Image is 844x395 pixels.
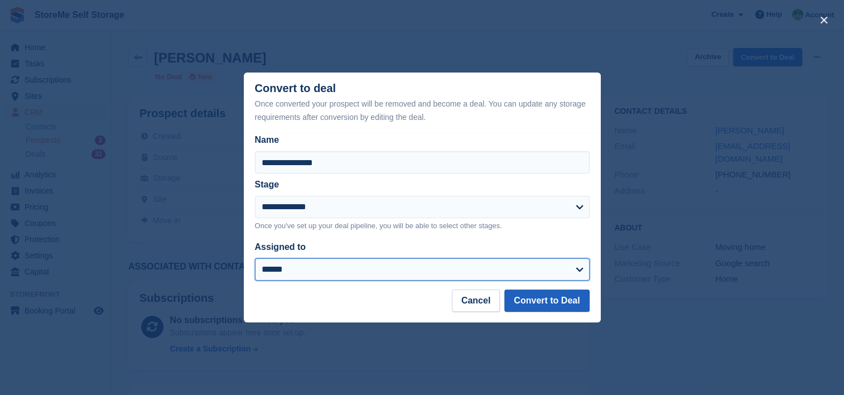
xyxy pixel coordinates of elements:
[452,290,500,312] button: Cancel
[815,11,833,29] button: close
[255,242,306,252] label: Assigned to
[255,133,590,147] label: Name
[255,180,279,189] label: Stage
[255,82,590,124] div: Convert to deal
[504,290,589,312] button: Convert to Deal
[255,220,590,232] p: Once you've set up your deal pipeline, you will be able to select other stages.
[255,97,590,124] div: Once converted your prospect will be removed and become a deal. You can update any storage requir...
